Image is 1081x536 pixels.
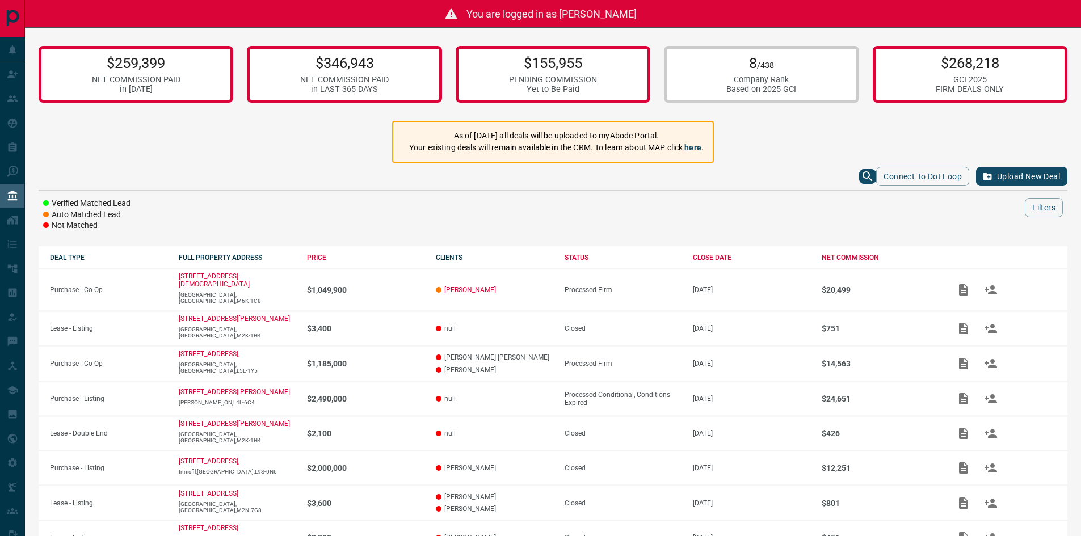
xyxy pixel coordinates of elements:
div: PRICE [307,254,424,261]
div: Company Rank [726,75,796,85]
div: Processed Firm [565,286,682,294]
a: here [684,143,701,152]
p: [DATE] [693,429,810,437]
p: $14,563 [822,359,939,368]
div: in [DATE] [92,85,180,94]
a: [STREET_ADDRESS][PERSON_NAME] [179,388,290,396]
span: Match Clients [977,394,1004,402]
div: DEAL TYPE [50,254,167,261]
p: Lease - Listing [50,499,167,507]
p: [DATE] [693,286,810,294]
span: Match Clients [977,429,1004,437]
div: CLIENTS [436,254,553,261]
p: [DATE] [693,464,810,472]
div: Processed Firm [565,360,682,368]
span: Add / View Documents [950,324,977,332]
span: Match Clients [977,359,1004,367]
a: [STREET_ADDRESS][PERSON_NAME] [179,315,290,323]
p: [GEOGRAPHIC_DATA],[GEOGRAPHIC_DATA],M2K-1H4 [179,431,296,444]
p: Lease - Double End [50,429,167,437]
div: Yet to Be Paid [509,85,597,94]
p: null [436,395,553,403]
button: search button [859,169,876,184]
a: [STREET_ADDRESS] [179,524,238,532]
div: Closed [565,464,682,472]
p: null [436,324,553,332]
p: $268,218 [936,54,1004,71]
p: [PERSON_NAME] [436,366,553,374]
span: Match Clients [977,324,1004,332]
p: [DATE] [693,360,810,368]
p: [PERSON_NAME] [PERSON_NAME] [436,353,553,361]
p: $426 [822,429,939,438]
p: $259,399 [92,54,180,71]
p: [DATE] [693,324,810,332]
p: Purchase - Listing [50,464,167,472]
p: $2,000,000 [307,463,424,472]
div: NET COMMISSION PAID [92,75,180,85]
p: $155,955 [509,54,597,71]
div: NET COMMISSION [822,254,939,261]
p: [PERSON_NAME] [436,493,553,501]
div: Closed [565,499,682,507]
p: [GEOGRAPHIC_DATA],[GEOGRAPHIC_DATA],M2N-7G8 [179,501,296,513]
p: $2,490,000 [307,394,424,403]
span: /438 [757,61,774,70]
div: NET COMMISSION PAID [300,75,389,85]
span: Add / View Documents [950,394,977,402]
a: [STREET_ADDRESS] [179,489,238,497]
span: Match Clients [977,499,1004,507]
p: $751 [822,324,939,333]
p: [PERSON_NAME] [436,505,553,513]
span: Add / View Documents [950,285,977,293]
p: $801 [822,499,939,508]
p: As of [DATE] all deals will be uploaded to myAbode Portal. [409,130,704,142]
p: $12,251 [822,463,939,472]
button: Connect to Dot Loop [876,167,969,186]
p: $24,651 [822,394,939,403]
span: Match Clients [977,285,1004,293]
p: [PERSON_NAME],ON,L4L-6C4 [179,399,296,406]
span: Add / View Documents [950,499,977,507]
span: Match Clients [977,463,1004,471]
p: 8 [726,54,796,71]
p: $346,943 [300,54,389,71]
p: $20,499 [822,285,939,294]
div: Closed [565,429,682,437]
span: Add / View Documents [950,463,977,471]
a: [PERSON_NAME] [444,286,496,294]
div: GCI 2025 [936,75,1004,85]
p: Lease - Listing [50,324,167,332]
p: Purchase - Listing [50,395,167,403]
div: STATUS [565,254,682,261]
p: null [436,429,553,437]
div: Processed Conditional, Conditions Expired [565,391,682,407]
p: [GEOGRAPHIC_DATA],[GEOGRAPHIC_DATA],M2K-1H4 [179,326,296,339]
button: Filters [1025,198,1063,217]
p: [DATE] [693,499,810,507]
p: [GEOGRAPHIC_DATA],[GEOGRAPHIC_DATA],M6K-1C8 [179,292,296,304]
a: [STREET_ADDRESS], [179,350,239,358]
span: Add / View Documents [950,429,977,437]
a: [STREET_ADDRESS], [179,457,239,465]
div: PENDING COMMISSION [509,75,597,85]
p: $1,185,000 [307,359,424,368]
p: $2,100 [307,429,424,438]
li: Not Matched [43,220,131,231]
a: [STREET_ADDRESS][DEMOGRAPHIC_DATA] [179,272,250,288]
p: Innisfil,[GEOGRAPHIC_DATA],L9S-0N6 [179,469,296,475]
p: [PERSON_NAME] [436,464,553,472]
a: [STREET_ADDRESS][PERSON_NAME] [179,420,290,428]
p: $3,400 [307,324,424,333]
p: $3,600 [307,499,424,508]
p: [GEOGRAPHIC_DATA],[GEOGRAPHIC_DATA],L5L-1Y5 [179,361,296,374]
p: Your existing deals will remain available in the CRM. To learn about MAP click . [409,142,704,154]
